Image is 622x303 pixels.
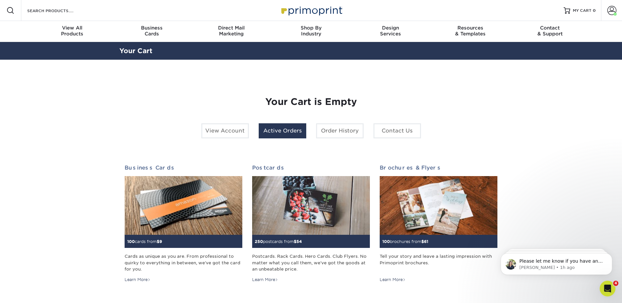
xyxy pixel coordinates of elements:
span: 100 [382,239,390,244]
span: Direct Mail [191,25,271,31]
a: Postcards 250postcards from$54 Postcards. Rack Cards. Hero Cards. Club Flyers. No matter what you... [252,165,370,283]
span: Contact [510,25,590,31]
span: $ [294,239,296,244]
span: View All [32,25,112,31]
div: Industry [271,25,351,37]
a: DesignServices [351,21,431,42]
h2: Postcards [252,165,370,171]
a: Contact Us [373,123,421,138]
span: 100 [127,239,135,244]
a: Shop ByIndustry [271,21,351,42]
span: 4 [613,281,618,286]
a: Resources& Templates [431,21,510,42]
div: & Support [510,25,590,37]
span: Resources [431,25,510,31]
a: Business Cards 100cards from$9 Cards as unique as you are. From professional to quirky to everyth... [125,165,242,283]
a: Direct MailMarketing [191,21,271,42]
a: View AllProducts [32,21,112,42]
span: Design [351,25,431,31]
h2: Business Cards [125,165,242,171]
a: Brochures & Flyers 100brochures from$61 Tell your story and leave a lasting impression with Primo... [380,165,497,283]
h2: Brochures & Flyers [380,165,497,171]
div: Learn More [380,277,406,283]
img: Postcards [252,176,370,235]
div: & Templates [431,25,510,37]
small: brochures from [382,239,428,244]
span: $ [157,239,159,244]
div: Learn More [252,277,278,283]
h1: Your Cart is Empty [125,96,498,108]
span: 54 [296,239,302,244]
div: Learn More [125,277,150,283]
small: cards from [127,239,162,244]
div: Products [32,25,112,37]
img: Business Cards [125,176,242,235]
img: Brochures & Flyers [380,176,497,235]
span: 9 [159,239,162,244]
a: Active Orders [259,123,306,138]
div: Services [351,25,431,37]
span: Business [112,25,191,31]
a: Your Cart [119,47,152,55]
a: View Account [201,123,249,138]
img: Primoprint [278,3,344,17]
iframe: Intercom live chat [600,281,615,296]
span: MY CART [573,8,592,13]
span: Shop By [271,25,351,31]
small: postcards from [255,239,302,244]
span: 61 [424,239,428,244]
span: $ [421,239,424,244]
input: SEARCH PRODUCTS..... [27,7,90,14]
div: Cards as unique as you are. From professional to quirky to everything in between, we've got the c... [125,253,242,272]
a: Contact& Support [510,21,590,42]
a: Order History [316,123,364,138]
span: 0 [593,8,596,13]
a: BusinessCards [112,21,191,42]
div: Marketing [191,25,271,37]
div: Postcards. Rack Cards. Hero Cards. Club Flyers. No matter what you call them, we've got the goods... [252,253,370,272]
span: 250 [255,239,263,244]
div: Tell your story and leave a lasting impression with Primoprint brochures. [380,253,497,272]
iframe: Intercom notifications message [491,239,622,285]
div: Cards [112,25,191,37]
